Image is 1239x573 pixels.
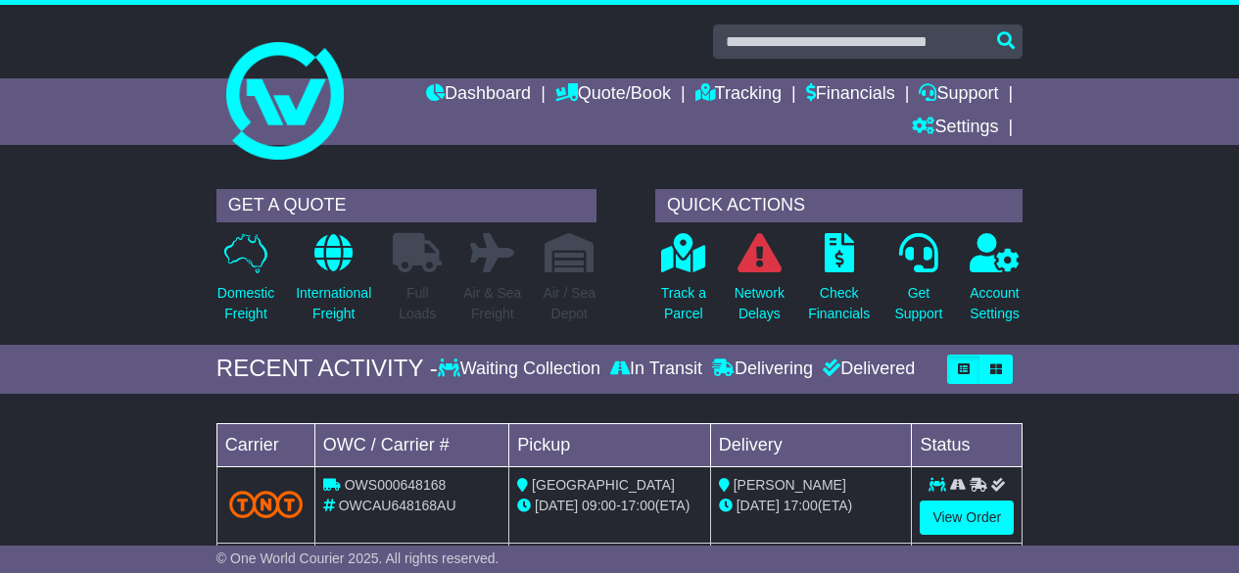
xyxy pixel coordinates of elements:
[784,498,818,513] span: 17:00
[710,423,912,466] td: Delivery
[969,232,1021,335] a: AccountSettings
[535,498,578,513] span: [DATE]
[621,498,655,513] span: 17:00
[295,232,372,335] a: InternationalFreight
[734,477,846,493] span: [PERSON_NAME]
[345,477,447,493] span: OWS000648168
[735,283,785,324] p: Network Delays
[216,423,314,466] td: Carrier
[660,232,707,335] a: Track aParcel
[216,232,275,335] a: DomesticFreight
[818,358,915,380] div: Delivered
[314,423,508,466] td: OWC / Carrier #
[695,78,782,112] a: Tracking
[912,423,1023,466] td: Status
[920,501,1014,535] a: View Order
[217,283,274,324] p: Domestic Freight
[463,283,521,324] p: Air & Sea Freight
[970,283,1020,324] p: Account Settings
[734,232,786,335] a: NetworkDelays
[216,550,500,566] span: © One World Courier 2025. All rights reserved.
[543,283,596,324] p: Air / Sea Depot
[339,498,456,513] span: OWCAU648168AU
[919,78,998,112] a: Support
[393,283,442,324] p: Full Loads
[555,78,671,112] a: Quote/Book
[426,78,531,112] a: Dashboard
[605,358,707,380] div: In Transit
[808,283,870,324] p: Check Financials
[509,423,711,466] td: Pickup
[893,232,943,335] a: GetSupport
[582,498,616,513] span: 09:00
[912,112,998,145] a: Settings
[216,189,596,222] div: GET A QUOTE
[894,283,942,324] p: Get Support
[719,496,904,516] div: (ETA)
[807,232,871,335] a: CheckFinancials
[517,496,702,516] div: - (ETA)
[438,358,605,380] div: Waiting Collection
[532,477,675,493] span: [GEOGRAPHIC_DATA]
[806,78,895,112] a: Financials
[216,355,438,383] div: RECENT ACTIVITY -
[655,189,1023,222] div: QUICK ACTIONS
[737,498,780,513] span: [DATE]
[229,491,303,517] img: TNT_Domestic.png
[661,283,706,324] p: Track a Parcel
[707,358,818,380] div: Delivering
[296,283,371,324] p: International Freight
